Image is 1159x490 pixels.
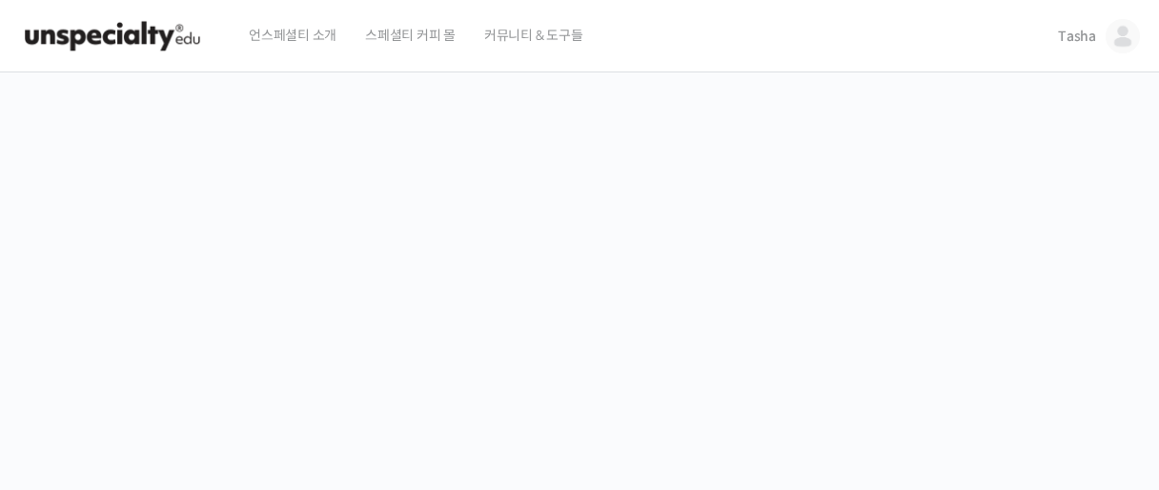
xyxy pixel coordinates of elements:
[18,397,1141,423] p: 시간과 장소에 구애받지 않고, 검증된 커리큘럼으로
[1058,28,1096,45] span: Tasha
[18,292,1141,388] p: [PERSON_NAME]을 다하는 당신을 위해, 최고와 함께 만든 커피 클래스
